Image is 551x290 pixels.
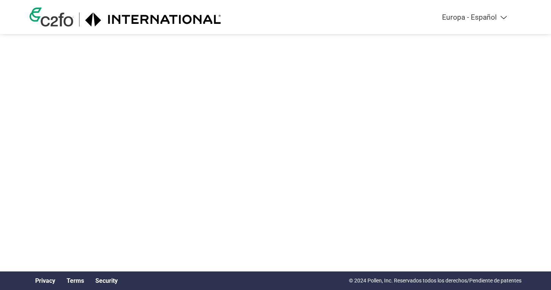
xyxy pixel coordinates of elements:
p: © 2024 Pollen, Inc. Reservados todos los derechos/Pendiente de patentes [349,277,521,285]
a: Privacy [35,277,55,284]
img: International Motors, LLC. [85,12,221,27]
img: c2fo logo [30,8,73,27]
a: Security [95,277,118,284]
a: Terms [67,277,84,284]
